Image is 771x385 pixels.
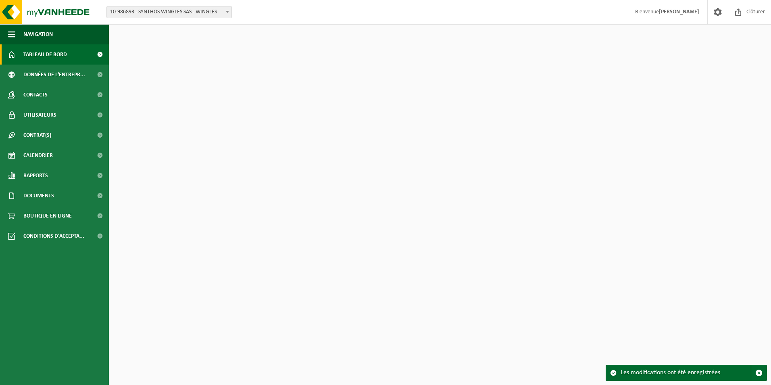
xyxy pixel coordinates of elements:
[23,165,48,186] span: Rapports
[23,105,56,125] span: Utilisateurs
[23,206,72,226] span: Boutique en ligne
[23,226,84,246] span: Conditions d'accepta...
[23,145,53,165] span: Calendrier
[106,6,232,18] span: 10-986893 - SYNTHOS WINGLES SAS - WINGLES
[659,9,699,15] strong: [PERSON_NAME]
[107,6,231,18] span: 10-986893 - SYNTHOS WINGLES SAS - WINGLES
[23,24,53,44] span: Navigation
[23,85,48,105] span: Contacts
[621,365,751,381] div: Les modifications ont été enregistrées
[23,65,85,85] span: Données de l'entrepr...
[23,44,67,65] span: Tableau de bord
[23,186,54,206] span: Documents
[23,125,51,145] span: Contrat(s)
